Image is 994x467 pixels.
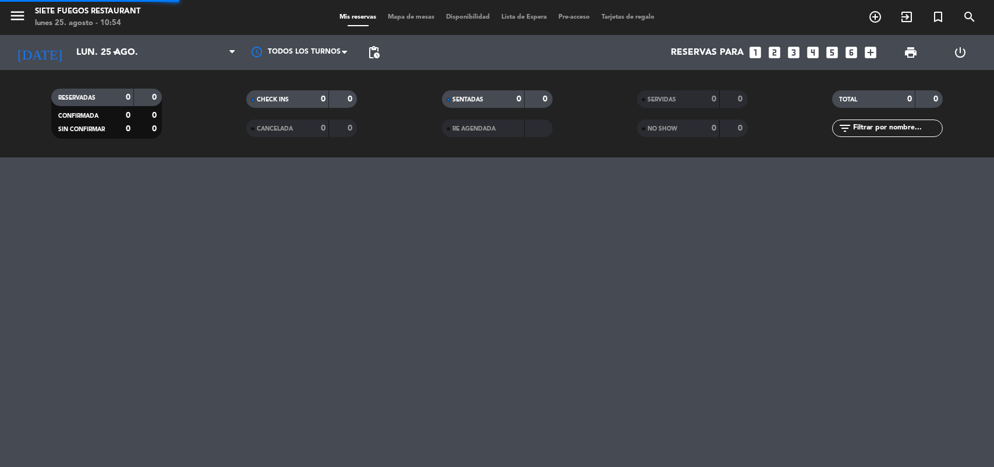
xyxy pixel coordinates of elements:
span: Tarjetas de regalo [596,14,660,20]
span: SERVIDAS [648,97,676,103]
span: Reservas para [671,47,744,58]
span: CONFIRMADA [58,113,98,119]
strong: 0 [517,95,521,103]
span: print [904,45,918,59]
span: TOTAL [839,97,857,103]
strong: 0 [152,93,159,101]
i: menu [9,7,26,24]
i: power_settings_new [953,45,967,59]
i: arrow_drop_down [108,45,122,59]
strong: 0 [321,95,326,103]
strong: 0 [126,111,130,120]
div: lunes 25. agosto - 10:54 [35,17,140,29]
span: Disponibilidad [440,14,496,20]
i: looks_6 [844,45,859,60]
i: search [963,10,977,24]
i: looks_5 [825,45,840,60]
strong: 0 [348,95,355,103]
span: RE AGENDADA [452,126,496,132]
span: Mapa de mesas [382,14,440,20]
strong: 0 [933,95,940,103]
strong: 0 [907,95,912,103]
strong: 0 [126,93,130,101]
i: looks_two [767,45,782,60]
span: NO SHOW [648,126,677,132]
span: Pre-acceso [553,14,596,20]
span: pending_actions [367,45,381,59]
span: Mis reservas [334,14,382,20]
i: add_box [863,45,878,60]
span: CANCELADA [257,126,293,132]
i: filter_list [838,121,852,135]
input: Filtrar por nombre... [852,122,942,135]
strong: 0 [738,124,745,132]
i: turned_in_not [931,10,945,24]
button: menu [9,7,26,29]
strong: 0 [712,95,716,103]
i: looks_one [748,45,763,60]
span: Lista de Espera [496,14,553,20]
span: RESERVADAS [58,95,95,101]
strong: 0 [543,95,550,103]
i: add_circle_outline [868,10,882,24]
strong: 0 [152,111,159,120]
span: SIN CONFIRMAR [58,127,105,132]
strong: 0 [712,124,716,132]
i: looks_4 [805,45,820,60]
i: looks_3 [786,45,801,60]
i: [DATE] [9,40,70,65]
div: Siete Fuegos Restaurant [35,6,140,17]
strong: 0 [126,125,130,133]
strong: 0 [348,124,355,132]
span: CHECK INS [257,97,289,103]
div: LOG OUT [936,35,985,70]
strong: 0 [321,124,326,132]
strong: 0 [738,95,745,103]
span: SENTADAS [452,97,483,103]
strong: 0 [152,125,159,133]
i: exit_to_app [900,10,914,24]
